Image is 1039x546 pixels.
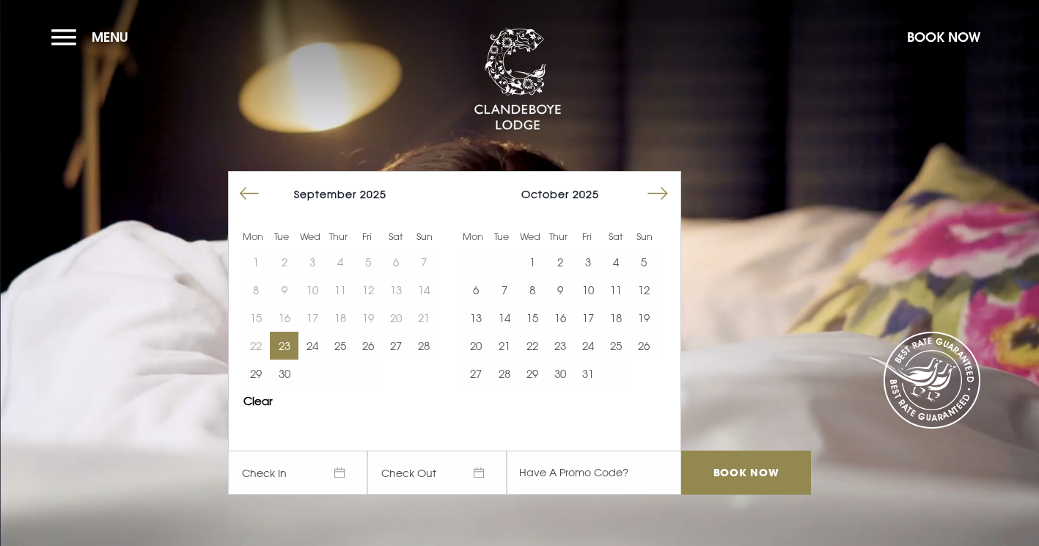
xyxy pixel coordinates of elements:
[518,360,546,387] td: Choose Wednesday, October 29, 2025 as your start date.
[92,29,128,45] span: Menu
[354,332,382,360] button: 26
[228,451,367,495] span: Check In
[574,248,602,276] button: 3
[518,276,546,304] button: 8
[602,332,630,360] td: Choose Saturday, October 25, 2025 as your start date.
[644,180,672,208] button: Move forward to switch to the next month.
[574,360,602,387] td: Choose Friday, October 31, 2025 as your start date.
[235,180,263,208] button: Move backward to switch to the previous month.
[462,332,490,360] button: 20
[518,304,546,332] td: Choose Wednesday, October 15, 2025 as your start date.
[518,304,546,332] button: 15
[410,332,438,360] td: Choose Sunday, September 28, 2025 as your start date.
[602,332,630,360] button: 25
[518,360,546,387] button: 29
[462,276,490,304] td: Choose Monday, October 6, 2025 as your start date.
[382,332,410,360] td: Choose Saturday, September 27, 2025 as your start date.
[521,188,569,200] span: October
[462,276,490,304] button: 6
[490,360,518,387] td: Choose Tuesday, October 28, 2025 as your start date.
[546,276,574,304] td: Choose Thursday, October 9, 2025 as your start date.
[546,248,574,276] button: 2
[51,21,136,53] button: Menu
[630,332,658,360] button: 26
[574,304,602,332] td: Choose Friday, October 17, 2025 as your start date.
[462,304,490,332] button: 13
[298,332,326,360] button: 24
[574,276,602,304] button: 10
[490,332,518,360] td: Choose Tuesday, October 21, 2025 as your start date.
[574,360,602,387] button: 31
[326,332,354,360] button: 25
[360,188,386,200] span: 2025
[242,360,270,387] button: 29
[270,360,298,387] td: Choose Tuesday, September 30, 2025 as your start date.
[574,304,602,332] button: 17
[602,248,630,276] button: 4
[546,304,574,332] td: Choose Thursday, October 16, 2025 as your start date.
[462,360,490,387] button: 27
[630,304,658,332] td: Choose Sunday, October 19, 2025 as your start date.
[507,451,681,495] input: Have A Promo Code?
[490,304,518,332] button: 14
[462,360,490,387] td: Choose Monday, October 27, 2025 as your start date.
[630,276,658,304] button: 12
[518,248,546,276] button: 1
[574,276,602,304] td: Choose Friday, October 10, 2025 as your start date.
[630,304,658,332] button: 19
[367,451,507,495] span: Check Out
[602,304,630,332] button: 18
[294,188,356,200] span: September
[602,248,630,276] td: Choose Saturday, October 4, 2025 as your start date.
[270,332,298,360] td: Choose Tuesday, September 23, 2025 as your start date.
[630,276,658,304] td: Choose Sunday, October 12, 2025 as your start date.
[326,332,354,360] td: Choose Thursday, September 25, 2025 as your start date.
[270,360,298,387] button: 30
[574,332,602,360] td: Choose Friday, October 24, 2025 as your start date.
[243,396,273,407] button: Clear
[518,248,546,276] td: Choose Wednesday, October 1, 2025 as your start date.
[546,332,574,360] td: Choose Thursday, October 23, 2025 as your start date.
[602,304,630,332] td: Choose Saturday, October 18, 2025 as your start date.
[681,451,810,495] input: Book Now
[630,248,658,276] button: 5
[270,332,298,360] button: 23
[382,332,410,360] button: 27
[546,332,574,360] button: 23
[242,360,270,387] td: Choose Monday, September 29, 2025 as your start date.
[410,332,438,360] button: 28
[490,332,518,360] button: 21
[900,21,988,53] button: Book Now
[546,360,574,387] td: Choose Thursday, October 30, 2025 as your start date.
[462,304,490,332] td: Choose Monday, October 13, 2025 as your start date.
[298,332,326,360] td: Choose Wednesday, September 24, 2025 as your start date.
[574,332,602,360] button: 24
[546,248,574,276] td: Choose Thursday, October 2, 2025 as your start date.
[490,304,518,332] td: Choose Tuesday, October 14, 2025 as your start date.
[490,276,518,304] button: 7
[518,332,546,360] td: Choose Wednesday, October 22, 2025 as your start date.
[490,360,518,387] button: 28
[546,360,574,387] button: 30
[602,276,630,304] td: Choose Saturday, October 11, 2025 as your start date.
[630,248,658,276] td: Choose Sunday, October 5, 2025 as your start date.
[490,276,518,304] td: Choose Tuesday, October 7, 2025 as your start date.
[546,304,574,332] button: 16
[518,332,546,360] button: 22
[354,332,382,360] td: Choose Friday, September 26, 2025 as your start date.
[574,248,602,276] td: Choose Friday, October 3, 2025 as your start date.
[518,276,546,304] td: Choose Wednesday, October 8, 2025 as your start date.
[546,276,574,304] button: 9
[573,188,599,200] span: 2025
[630,332,658,360] td: Choose Sunday, October 26, 2025 as your start date.
[462,332,490,360] td: Choose Monday, October 20, 2025 as your start date.
[602,276,630,304] button: 11
[474,29,562,131] img: Clandeboye Lodge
